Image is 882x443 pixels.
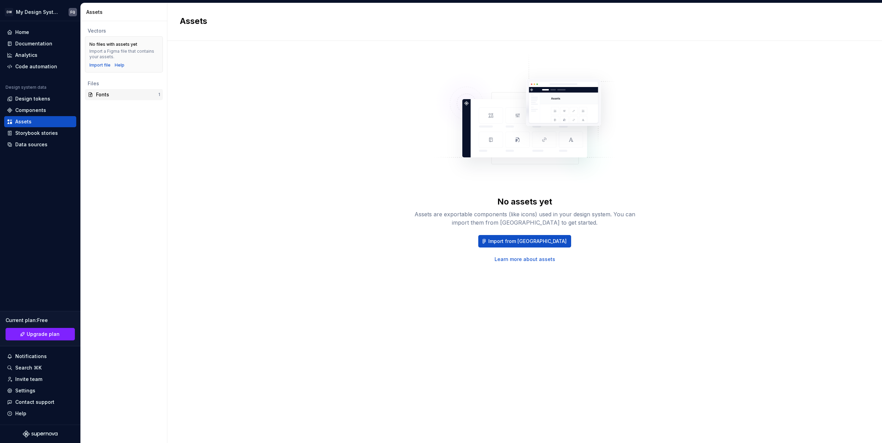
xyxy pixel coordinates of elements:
[4,351,76,362] button: Notifications
[4,362,76,373] button: Search ⌘K
[70,9,75,15] div: FQ
[4,61,76,72] a: Code automation
[488,238,567,245] span: Import from [GEOGRAPHIC_DATA]
[1,5,79,19] button: DWMy Design SystemFQ
[4,385,76,396] a: Settings
[15,141,47,148] div: Data sources
[4,27,76,38] a: Home
[115,62,124,68] a: Help
[15,107,46,114] div: Components
[15,63,57,70] div: Code automation
[96,91,158,98] div: Fonts
[15,410,26,417] div: Help
[478,235,571,247] button: Import from [GEOGRAPHIC_DATA]
[15,95,50,102] div: Design tokens
[6,85,46,90] div: Design system data
[4,397,76,408] button: Contact support
[85,89,163,100] a: Fonts1
[15,40,52,47] div: Documentation
[4,38,76,49] a: Documentation
[15,118,32,125] div: Assets
[89,62,111,68] button: Import file
[15,364,42,371] div: Search ⌘K
[89,42,137,47] div: No files with assets yet
[4,105,76,116] a: Components
[15,130,58,137] div: Storybook stories
[4,93,76,104] a: Design tokens
[86,9,164,16] div: Assets
[16,9,60,16] div: My Design System
[180,16,861,27] h2: Assets
[4,408,76,419] button: Help
[414,210,636,227] div: Assets are exportable components (like icons) used in your design system. You can import them fro...
[4,139,76,150] a: Data sources
[6,317,75,324] div: Current plan : Free
[15,52,37,59] div: Analytics
[15,353,47,360] div: Notifications
[4,128,76,139] a: Storybook stories
[89,49,158,60] div: Import a Figma file that contains your assets.
[23,431,58,437] svg: Supernova Logo
[4,50,76,61] a: Analytics
[88,27,160,34] div: Vectors
[15,399,54,406] div: Contact support
[495,256,555,263] a: Learn more about assets
[5,8,13,16] div: DW
[497,196,552,207] div: No assets yet
[4,116,76,127] a: Assets
[6,328,75,340] button: Upgrade plan
[27,331,60,338] span: Upgrade plan
[158,92,160,97] div: 1
[15,376,42,383] div: Invite team
[15,387,35,394] div: Settings
[4,374,76,385] a: Invite team
[15,29,29,36] div: Home
[88,80,160,87] div: Files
